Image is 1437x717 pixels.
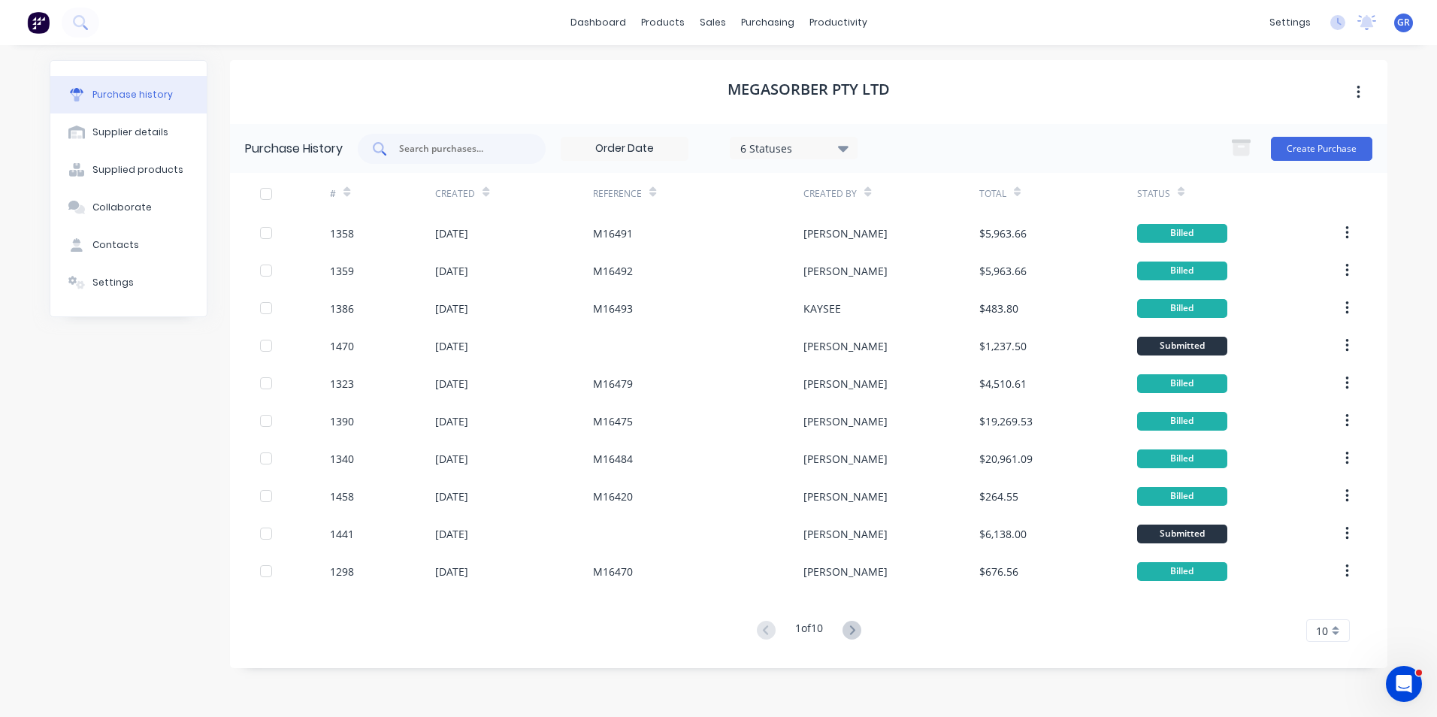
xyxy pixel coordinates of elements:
[979,413,1033,429] div: $19,269.53
[435,564,468,579] div: [DATE]
[979,225,1027,241] div: $5,963.66
[92,88,173,101] div: Purchase history
[1262,11,1318,34] div: settings
[734,11,802,34] div: purchasing
[803,225,888,241] div: [PERSON_NAME]
[435,489,468,504] div: [DATE]
[92,201,152,214] div: Collaborate
[435,376,468,392] div: [DATE]
[593,187,642,201] div: Reference
[561,138,688,160] input: Order Date
[1137,487,1227,506] div: Billed
[50,151,207,189] button: Supplied products
[435,338,468,354] div: [DATE]
[563,11,634,34] a: dashboard
[50,226,207,264] button: Contacts
[1137,224,1227,243] div: Billed
[979,263,1027,279] div: $5,963.66
[803,338,888,354] div: [PERSON_NAME]
[593,376,633,392] div: M16479
[593,225,633,241] div: M16491
[330,301,354,316] div: 1386
[1397,16,1410,29] span: GR
[50,189,207,226] button: Collaborate
[330,526,354,542] div: 1441
[330,489,354,504] div: 1458
[979,338,1027,354] div: $1,237.50
[802,11,875,34] div: productivity
[330,451,354,467] div: 1340
[803,376,888,392] div: [PERSON_NAME]
[92,163,183,177] div: Supplied products
[1137,337,1227,355] div: Submitted
[803,489,888,504] div: [PERSON_NAME]
[803,451,888,467] div: [PERSON_NAME]
[979,301,1018,316] div: $483.80
[330,564,354,579] div: 1298
[435,526,468,542] div: [DATE]
[803,187,857,201] div: Created By
[593,301,633,316] div: M16493
[398,141,522,156] input: Search purchases...
[435,413,468,429] div: [DATE]
[593,451,633,467] div: M16484
[1316,623,1328,639] span: 10
[50,113,207,151] button: Supplier details
[27,11,50,34] img: Factory
[1137,562,1227,581] div: Billed
[803,564,888,579] div: [PERSON_NAME]
[979,526,1027,542] div: $6,138.00
[330,413,354,429] div: 1390
[795,620,823,642] div: 1 of 10
[50,76,207,113] button: Purchase history
[330,376,354,392] div: 1323
[435,225,468,241] div: [DATE]
[330,225,354,241] div: 1358
[692,11,734,34] div: sales
[50,264,207,301] button: Settings
[1386,666,1422,702] iframe: Intercom live chat
[330,263,354,279] div: 1359
[803,413,888,429] div: [PERSON_NAME]
[435,301,468,316] div: [DATE]
[92,276,134,289] div: Settings
[92,126,168,139] div: Supplier details
[979,564,1018,579] div: $676.56
[979,489,1018,504] div: $264.55
[740,140,848,156] div: 6 Statuses
[593,564,633,579] div: M16470
[803,301,841,316] div: KAYSEE
[92,238,139,252] div: Contacts
[593,413,633,429] div: M16475
[593,489,633,504] div: M16420
[803,526,888,542] div: [PERSON_NAME]
[330,187,336,201] div: #
[634,11,692,34] div: products
[1137,262,1227,280] div: Billed
[435,263,468,279] div: [DATE]
[1137,412,1227,431] div: Billed
[593,263,633,279] div: M16492
[1137,374,1227,393] div: Billed
[979,187,1006,201] div: Total
[979,376,1027,392] div: $4,510.61
[1137,187,1170,201] div: Status
[330,338,354,354] div: 1470
[1137,299,1227,318] div: Billed
[728,80,890,98] h1: Megasorber Pty Ltd
[435,451,468,467] div: [DATE]
[1137,525,1227,543] div: Submitted
[435,187,475,201] div: Created
[1137,449,1227,468] div: Billed
[1271,137,1372,161] button: Create Purchase
[245,140,343,158] div: Purchase History
[979,451,1033,467] div: $20,961.09
[803,263,888,279] div: [PERSON_NAME]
